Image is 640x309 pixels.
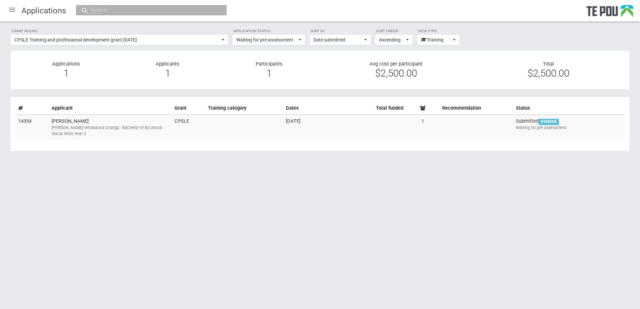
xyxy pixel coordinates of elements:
[283,115,339,139] td: [DATE]
[219,61,320,80] div: Participants
[224,70,315,76] div: 1
[375,34,413,45] button: Ascending
[513,115,625,139] td: Submitted
[309,34,371,45] button: Date submitted
[20,70,112,76] div: 1
[14,36,220,43] span: CPSLE Training and professional development grant [DATE]
[49,102,172,115] th: Applicant
[325,70,467,76] div: $2,500.00
[375,28,413,34] label: Sort order
[320,61,472,80] div: Avg cost per participant
[283,102,339,115] th: Dates
[472,61,625,77] div: Total
[15,115,49,139] td: 14354
[89,7,207,14] input: Search
[172,102,205,115] th: Grant
[236,36,297,43] span: Waiting for pre-assessment
[313,36,363,43] span: Date submitted
[309,28,371,34] label: Sort by
[516,125,622,131] div: Waiting for pre-assessment
[52,125,169,137] div: [PERSON_NAME] Whakarara Oranga - Bachelor of Bicultural Social Work Year 3
[379,36,404,43] span: Ascending
[539,119,559,125] span: OVERDUE
[205,102,283,115] th: Training category
[117,61,218,80] div: Applicants
[232,34,306,45] button: Waiting for pre-assessment
[406,115,439,139] td: 1
[513,102,625,115] th: Status
[10,28,229,34] label: Grant round
[172,115,205,139] td: CPSLE
[49,115,172,139] td: [PERSON_NAME]
[15,61,117,80] div: Applications
[10,34,229,45] button: CPSLE Training and professional development grant [DATE]
[421,36,451,43] span: Training
[439,102,513,115] th: Recommendation
[232,28,306,34] label: Application status
[416,28,460,34] label: View type
[122,70,213,76] div: 1
[339,102,406,115] th: Total funded
[416,34,460,45] button: Training
[477,70,620,76] div: $2,500.00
